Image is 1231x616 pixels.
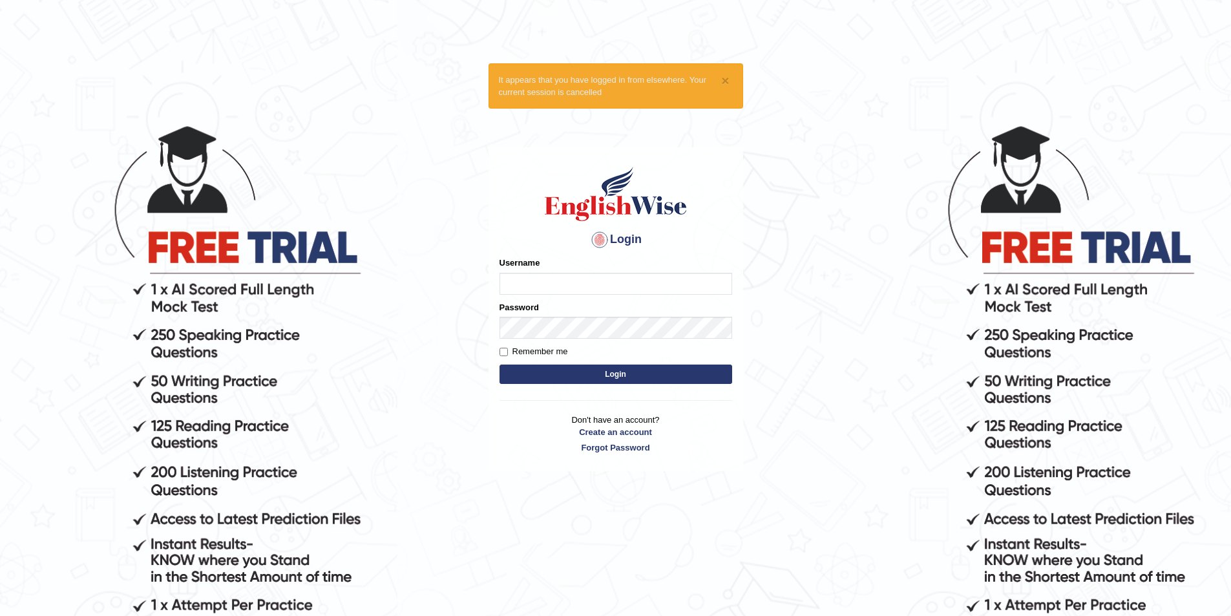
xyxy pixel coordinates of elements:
[500,441,732,454] a: Forgot Password
[500,426,732,438] a: Create an account
[542,165,689,223] img: Logo of English Wise sign in for intelligent practice with AI
[500,229,732,250] h4: Login
[721,74,729,87] button: ×
[500,414,732,454] p: Don't have an account?
[500,365,732,384] button: Login
[500,301,539,313] label: Password
[500,345,568,358] label: Remember me
[489,63,743,109] div: It appears that you have logged in from elsewhere. Your current session is cancelled
[500,348,508,356] input: Remember me
[500,257,540,269] label: Username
